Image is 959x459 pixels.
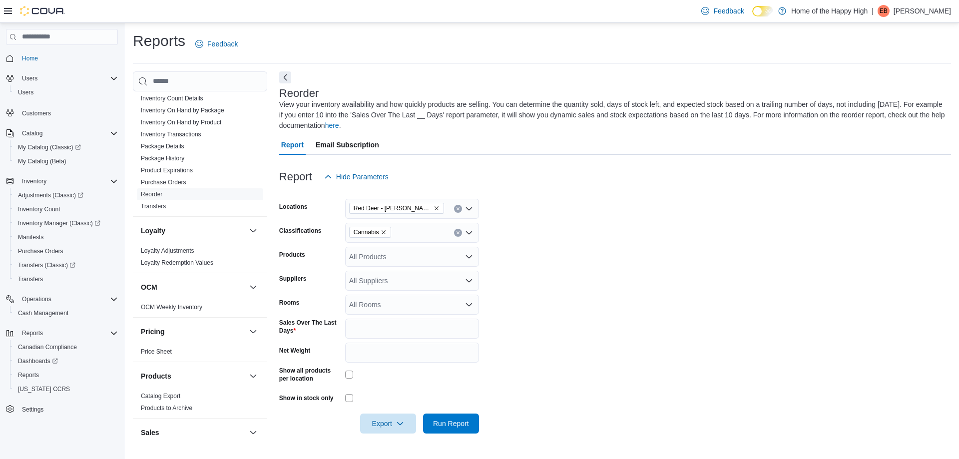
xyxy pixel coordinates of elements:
[279,394,334,402] label: Show in stock only
[141,190,162,198] span: Reorder
[14,141,85,153] a: My Catalog (Classic)
[878,5,890,17] div: Emily Bye
[141,202,166,210] span: Transfers
[14,189,118,201] span: Adjustments (Classic)
[141,94,203,102] span: Inventory Count Details
[14,369,43,381] a: Reports
[465,229,473,237] button: Open list of options
[14,259,79,271] a: Transfers (Classic)
[281,135,304,155] span: Report
[10,368,122,382] button: Reports
[141,405,192,412] a: Products to Archive
[880,5,888,17] span: EB
[18,72,118,84] span: Users
[141,95,203,102] a: Inventory Count Details
[18,143,81,151] span: My Catalog (Classic)
[22,74,37,82] span: Users
[18,52,118,64] span: Home
[20,6,65,16] img: Cova
[14,86,37,98] a: Users
[247,427,259,439] button: Sales
[2,174,122,188] button: Inventory
[141,179,186,186] a: Purchase Orders
[14,369,118,381] span: Reports
[465,205,473,213] button: Open list of options
[752,16,753,17] span: Dark Mode
[141,154,184,162] span: Package History
[465,277,473,285] button: Open list of options
[18,343,77,351] span: Canadian Compliance
[10,140,122,154] a: My Catalog (Classic)
[14,231,118,243] span: Manifests
[141,303,202,311] span: OCM Weekly Inventory
[465,253,473,261] button: Open list of options
[10,202,122,216] button: Inventory Count
[279,203,308,211] label: Locations
[454,205,462,213] button: Clear input
[14,155,118,167] span: My Catalog (Beta)
[14,355,62,367] a: Dashboards
[207,39,238,49] span: Feedback
[18,293,55,305] button: Operations
[10,154,122,168] button: My Catalog (Beta)
[141,259,213,267] span: Loyalty Redemption Values
[141,191,162,198] a: Reorder
[22,129,42,137] span: Catalog
[141,259,213,266] a: Loyalty Redemption Values
[791,5,868,17] p: Home of the Happy High
[279,367,341,383] label: Show all products per location
[14,217,104,229] a: Inventory Manager (Classic)
[141,371,245,381] button: Products
[18,175,118,187] span: Inventory
[141,178,186,186] span: Purchase Orders
[18,357,58,365] span: Dashboards
[10,340,122,354] button: Canadian Compliance
[279,171,312,183] h3: Report
[6,47,118,443] nav: Complex example
[14,203,64,215] a: Inventory Count
[18,327,118,339] span: Reports
[14,307,72,319] a: Cash Management
[354,227,379,237] span: Cannabis
[14,383,118,395] span: Washington CCRS
[752,6,773,16] input: Dark Mode
[141,119,221,126] a: Inventory On Hand by Product
[141,327,164,337] h3: Pricing
[10,306,122,320] button: Cash Management
[14,273,118,285] span: Transfers
[14,141,118,153] span: My Catalog (Classic)
[2,402,122,417] button: Settings
[279,347,310,355] label: Net Weight
[141,282,245,292] button: OCM
[423,414,479,434] button: Run Report
[141,143,184,150] a: Package Details
[894,5,951,17] p: [PERSON_NAME]
[713,6,744,16] span: Feedback
[247,370,259,382] button: Products
[2,51,122,65] button: Home
[141,155,184,162] a: Package History
[141,247,194,255] span: Loyalty Adjustments
[697,1,748,21] a: Feedback
[133,245,267,273] div: Loyalty
[279,299,300,307] label: Rooms
[10,258,122,272] a: Transfers (Classic)
[141,404,192,412] span: Products to Archive
[141,348,172,355] a: Price Sheet
[141,371,171,381] h3: Products
[141,393,180,400] a: Catalog Export
[2,71,122,85] button: Users
[18,127,46,139] button: Catalog
[141,392,180,400] span: Catalog Export
[191,34,242,54] a: Feedback
[14,245,67,257] a: Purchase Orders
[434,205,440,211] button: Remove Red Deer - Dawson Centre - Fire & Flower from selection in this group
[18,175,50,187] button: Inventory
[141,142,184,150] span: Package Details
[133,390,267,418] div: Products
[141,304,202,311] a: OCM Weekly Inventory
[141,106,224,114] span: Inventory On Hand by Package
[14,355,118,367] span: Dashboards
[18,327,47,339] button: Reports
[14,86,118,98] span: Users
